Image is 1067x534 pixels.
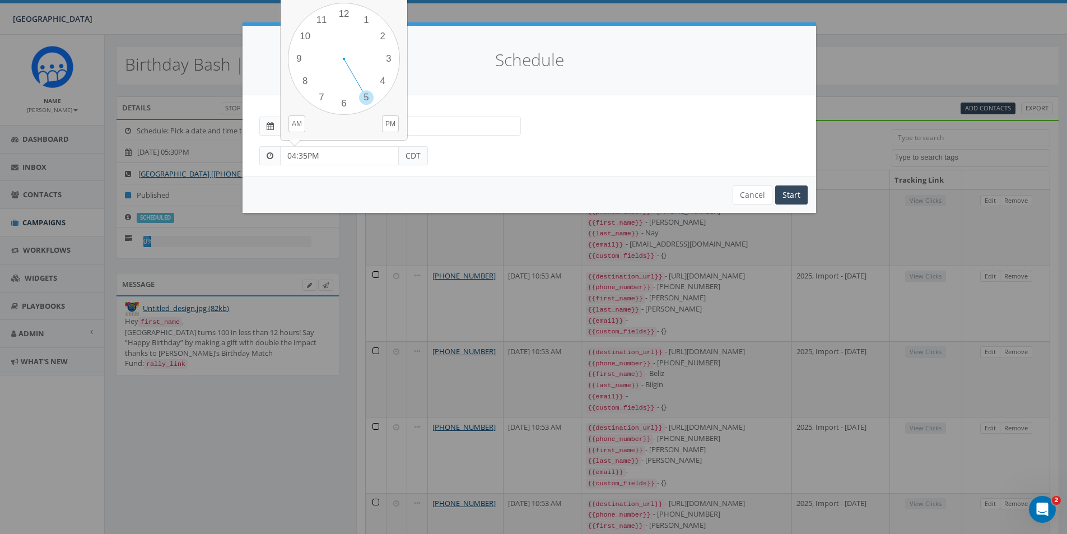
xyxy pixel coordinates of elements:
[288,115,305,132] button: AM
[375,29,390,44] div: 2
[337,7,351,21] div: 12
[292,52,306,66] div: 9
[733,185,772,205] button: Cancel
[359,13,374,27] div: 1
[375,74,390,89] div: 4
[381,52,396,66] div: 3
[314,90,329,105] div: 7
[1052,496,1061,505] span: 2
[259,48,799,72] h4: Schedule
[1029,496,1056,523] iframe: Intercom live chat
[314,13,329,27] div: 11
[298,74,313,89] div: 8
[359,90,374,105] div: 5
[337,96,351,111] div: 6
[775,185,808,205] input: Start
[399,146,428,165] span: CDT
[298,29,313,44] div: 10
[382,115,399,132] button: PM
